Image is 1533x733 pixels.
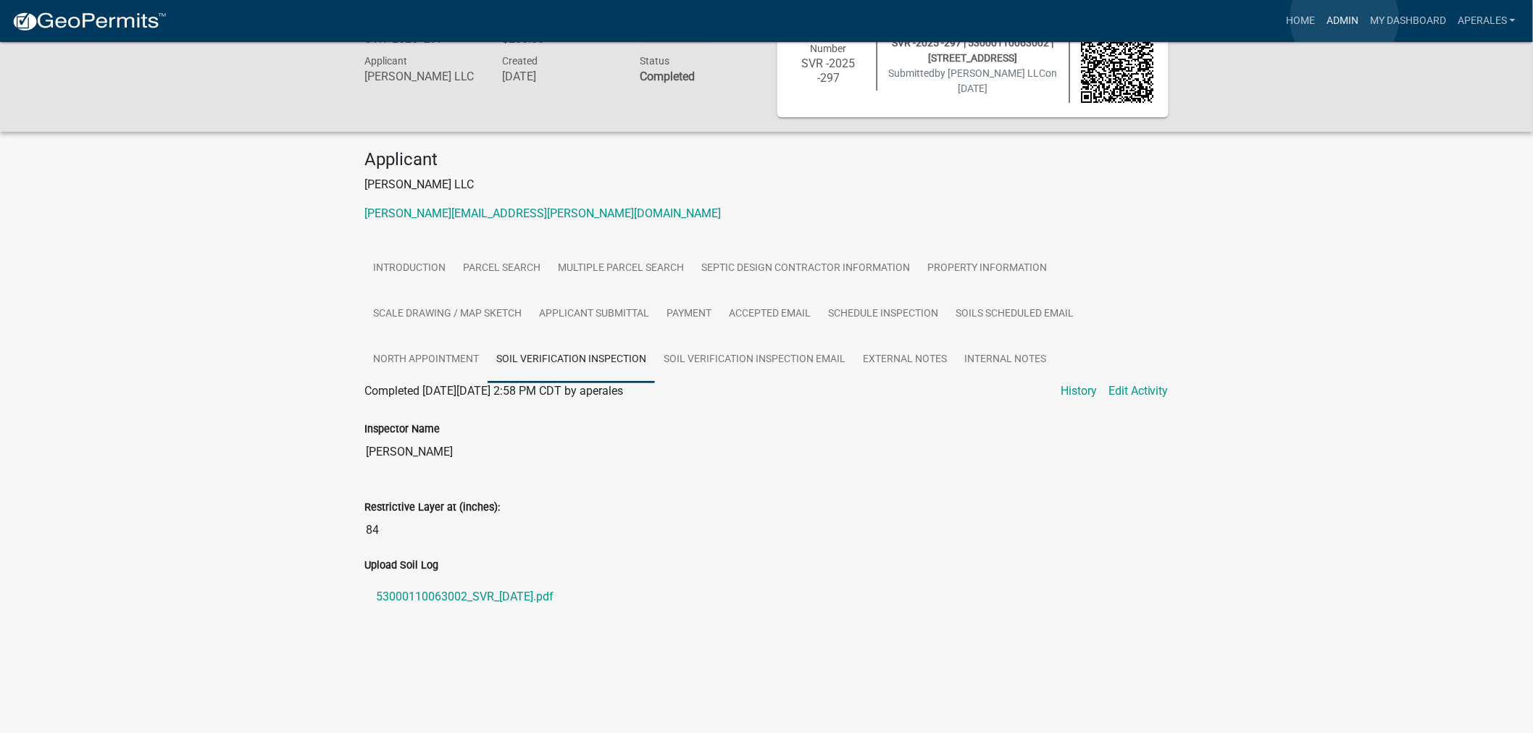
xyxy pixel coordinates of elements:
a: Septic Design Contractor Information [693,246,919,292]
p: [PERSON_NAME] LLC [364,176,1169,193]
a: Accepted Email [720,291,819,338]
a: Soil Verification Inspection [488,337,655,383]
h4: Applicant [364,149,1169,170]
a: External Notes [854,337,956,383]
label: Upload Soil Log [364,561,438,571]
h6: [DATE] [502,70,618,83]
a: Edit Activity [1108,382,1169,400]
a: Payment [658,291,720,338]
h6: SVR -2025 -297 [792,56,866,84]
span: Status [640,55,669,67]
a: Soil Verification Inspection Email [655,337,854,383]
label: Restrictive Layer at (inches): [364,503,500,513]
a: Multiple Parcel Search [549,246,693,292]
a: [PERSON_NAME][EMAIL_ADDRESS][PERSON_NAME][DOMAIN_NAME] [364,206,721,220]
span: Submitted on [DATE] [889,67,1058,94]
a: Admin [1321,7,1364,35]
a: Schedule Inspection [819,291,947,338]
span: by [PERSON_NAME] LLC [935,67,1046,79]
a: Home [1280,7,1321,35]
a: Scale Drawing / Map Sketch [364,291,530,338]
a: History [1061,382,1097,400]
a: Internal Notes [956,337,1055,383]
a: Soils Scheduled Email [947,291,1082,338]
h6: [PERSON_NAME] LLC [364,70,480,83]
span: Applicant [364,55,407,67]
span: Number [811,43,847,54]
a: North Appointment [364,337,488,383]
a: aperales [1452,7,1521,35]
label: Inspector Name [364,424,440,435]
a: Parcel search [454,246,549,292]
img: QR code [1081,29,1155,103]
span: Completed [DATE][DATE] 2:58 PM CDT by aperales [364,384,623,398]
a: My Dashboard [1364,7,1452,35]
span: Created [502,55,538,67]
a: Property Information [919,246,1056,292]
a: Introduction [364,246,454,292]
a: 53000110063002_SVR_[DATE].pdf [364,579,1169,614]
strong: Completed [640,70,695,83]
a: Applicant Submittal [530,291,658,338]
